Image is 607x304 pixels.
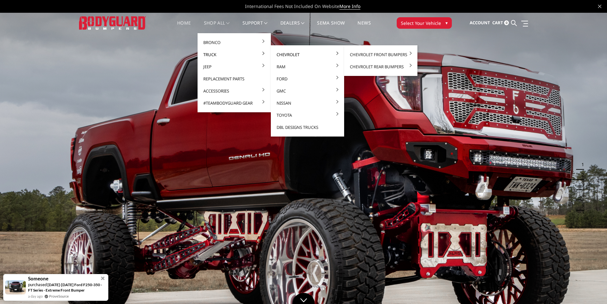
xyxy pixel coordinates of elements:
[49,293,69,299] a: ProveSource
[204,21,230,33] a: shop all
[578,180,584,190] button: 3 of 5
[28,276,48,281] span: Someone
[200,48,268,61] a: Truck
[578,200,584,211] button: 5 of 5
[28,282,102,293] a: [DATE]-[DATE] Ford F250-350 - FT Series - Extreme Front Bumper
[200,36,268,48] a: Bronco
[177,21,191,33] a: Home
[401,20,441,26] span: Select Your Vehicle
[575,273,607,304] iframe: Chat Widget
[317,21,345,33] a: SEMA Show
[273,48,342,61] a: Chevrolet
[347,48,415,61] a: Chevrolet Front Bumpers
[273,61,342,73] a: Ram
[280,21,305,33] a: Dealers
[339,3,360,10] a: More Info
[504,20,509,25] span: 0
[5,280,26,294] img: provesource social proof notification image
[347,61,415,73] a: Chevrolet Rear Bumpers
[358,21,371,33] a: News
[242,21,268,33] a: Support
[273,85,342,97] a: GMC
[578,190,584,200] button: 4 of 5
[273,121,342,133] a: DBL Designs Trucks
[397,17,452,29] button: Select Your Vehicle
[200,97,268,109] a: #TeamBodyguard Gear
[492,14,509,32] a: Cart 0
[273,109,342,121] a: Toyota
[79,16,146,29] img: BODYGUARD BUMPERS
[293,293,315,304] a: Click to Down
[200,73,268,85] a: Replacement Parts
[28,282,47,287] span: purchased
[28,293,43,299] span: a day ago
[445,19,448,26] span: ▾
[273,73,342,85] a: Ford
[273,97,342,109] a: Nissan
[200,61,268,73] a: Jeep
[492,20,503,26] span: Cart
[578,170,584,180] button: 2 of 5
[200,85,268,97] a: Accessories
[578,159,584,170] button: 1 of 5
[470,20,490,26] span: Account
[470,14,490,32] a: Account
